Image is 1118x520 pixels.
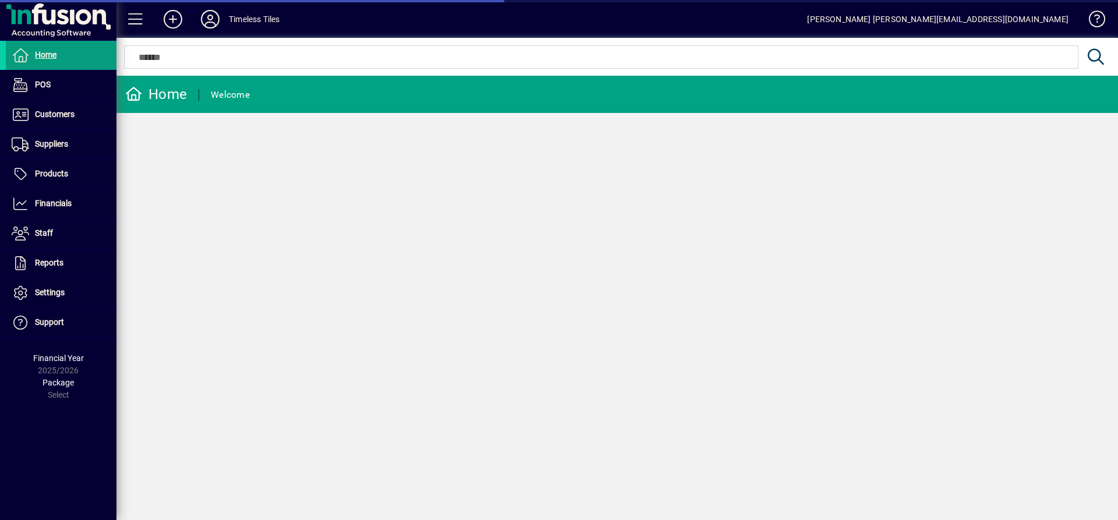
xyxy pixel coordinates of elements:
[1080,2,1103,40] a: Knowledge Base
[35,228,53,238] span: Staff
[35,288,65,297] span: Settings
[33,353,84,363] span: Financial Year
[192,9,229,30] button: Profile
[35,139,68,148] span: Suppliers
[35,169,68,178] span: Products
[6,278,116,307] a: Settings
[6,70,116,100] a: POS
[35,50,56,59] span: Home
[35,80,51,89] span: POS
[229,10,279,29] div: Timeless Tiles
[154,9,192,30] button: Add
[807,10,1069,29] div: [PERSON_NAME] [PERSON_NAME][EMAIL_ADDRESS][DOMAIN_NAME]
[35,317,64,327] span: Support
[35,199,72,208] span: Financials
[43,378,74,387] span: Package
[35,109,75,119] span: Customers
[35,258,63,267] span: Reports
[6,308,116,337] a: Support
[6,219,116,248] a: Staff
[6,160,116,189] a: Products
[6,249,116,278] a: Reports
[6,130,116,159] a: Suppliers
[6,100,116,129] a: Customers
[6,189,116,218] a: Financials
[125,85,187,104] div: Home
[211,86,250,104] div: Welcome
